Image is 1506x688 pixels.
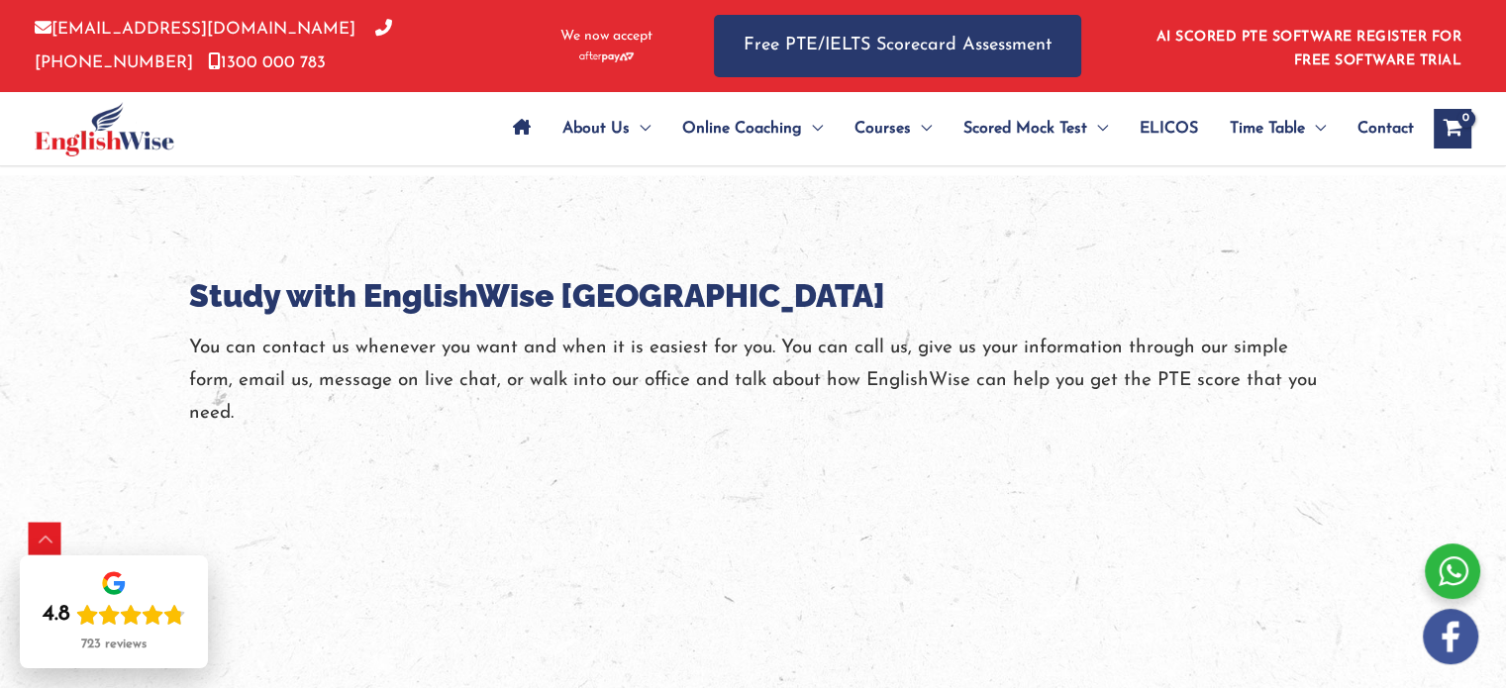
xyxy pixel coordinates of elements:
[1214,94,1342,163] a: Time TableMenu Toggle
[547,94,666,163] a: About UsMenu Toggle
[963,94,1087,163] span: Scored Mock Test
[1434,109,1471,148] a: View Shopping Cart, empty
[189,274,1318,316] h3: Study with EnglishWise [GEOGRAPHIC_DATA]
[1423,609,1478,664] img: white-facebook.png
[562,94,630,163] span: About Us
[1305,94,1326,163] span: Menu Toggle
[911,94,932,163] span: Menu Toggle
[854,94,911,163] span: Courses
[666,94,839,163] a: Online CoachingMenu Toggle
[1156,30,1462,68] a: AI SCORED PTE SOFTWARE REGISTER FOR FREE SOFTWARE TRIAL
[43,601,70,629] div: 4.8
[579,51,634,62] img: Afterpay-Logo
[43,601,185,629] div: Rating: 4.8 out of 5
[714,15,1081,77] a: Free PTE/IELTS Scorecard Assessment
[839,94,948,163] a: CoursesMenu Toggle
[560,27,653,47] span: We now accept
[1140,94,1198,163] span: ELICOS
[682,94,802,163] span: Online Coaching
[630,94,651,163] span: Menu Toggle
[208,54,326,71] a: 1300 000 783
[1230,94,1305,163] span: Time Table
[1357,94,1414,163] span: Contact
[35,102,174,156] img: cropped-ew-logo
[1124,94,1214,163] a: ELICOS
[1145,14,1471,78] aside: Header Widget 1
[81,637,147,652] div: 723 reviews
[189,331,1318,430] p: You can contact us whenever you want and when it is easiest for you. You can call us, give us you...
[1342,94,1414,163] a: Contact
[35,21,392,70] a: [PHONE_NUMBER]
[35,21,355,38] a: [EMAIL_ADDRESS][DOMAIN_NAME]
[497,94,1414,163] nav: Site Navigation: Main Menu
[1087,94,1108,163] span: Menu Toggle
[948,94,1124,163] a: Scored Mock TestMenu Toggle
[802,94,823,163] span: Menu Toggle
